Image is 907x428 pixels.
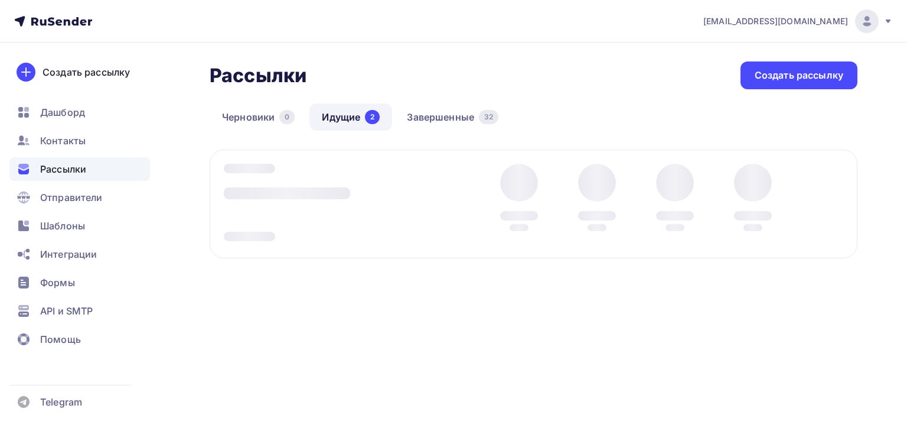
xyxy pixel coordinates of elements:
span: Помощь [40,332,81,346]
a: Формы [9,271,150,294]
div: 0 [279,110,295,124]
span: Отправители [40,190,103,205]
span: Шаблоны [40,219,85,233]
span: [EMAIL_ADDRESS][DOMAIN_NAME] [703,15,848,27]
a: Отправители [9,186,150,209]
span: Формы [40,275,75,290]
div: Создать рассылку [43,65,130,79]
a: Дашборд [9,100,150,124]
div: 2 [365,110,380,124]
a: Контакты [9,129,150,153]
a: Черновики0 [210,103,307,131]
span: API и SMTP [40,304,93,318]
a: Идущие2 [309,103,392,131]
a: Шаблоны [9,214,150,238]
span: Дашборд [40,105,85,119]
div: 32 [479,110,498,124]
a: [EMAIL_ADDRESS][DOMAIN_NAME] [703,9,893,33]
span: Контакты [40,134,86,148]
span: Рассылки [40,162,86,176]
div: Создать рассылку [755,69,843,82]
span: Telegram [40,395,82,409]
h2: Рассылки [210,64,306,87]
a: Завершенные32 [394,103,511,131]
span: Интеграции [40,247,97,261]
a: Рассылки [9,157,150,181]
